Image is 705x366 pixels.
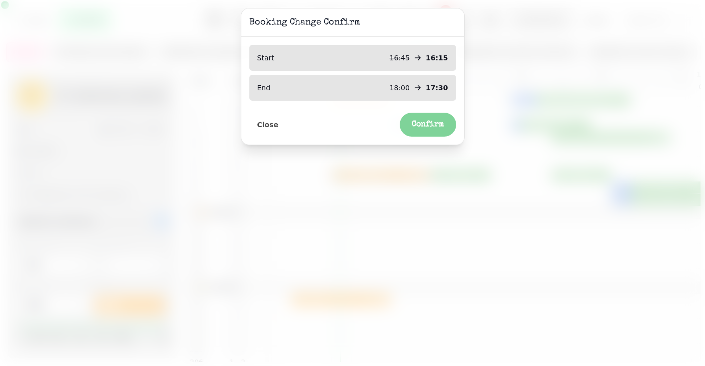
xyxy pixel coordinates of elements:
span: Close [257,121,279,128]
p: 16:15 [426,53,448,63]
p: Start [257,53,274,63]
p: 17:30 [426,83,448,93]
button: Confirm [400,113,456,137]
h3: Booking Change Confirm [249,16,456,28]
span: Confirm [412,121,444,129]
p: 18:00 [390,83,410,93]
p: End [257,83,271,93]
p: 16:45 [390,53,410,63]
button: Close [249,118,287,131]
